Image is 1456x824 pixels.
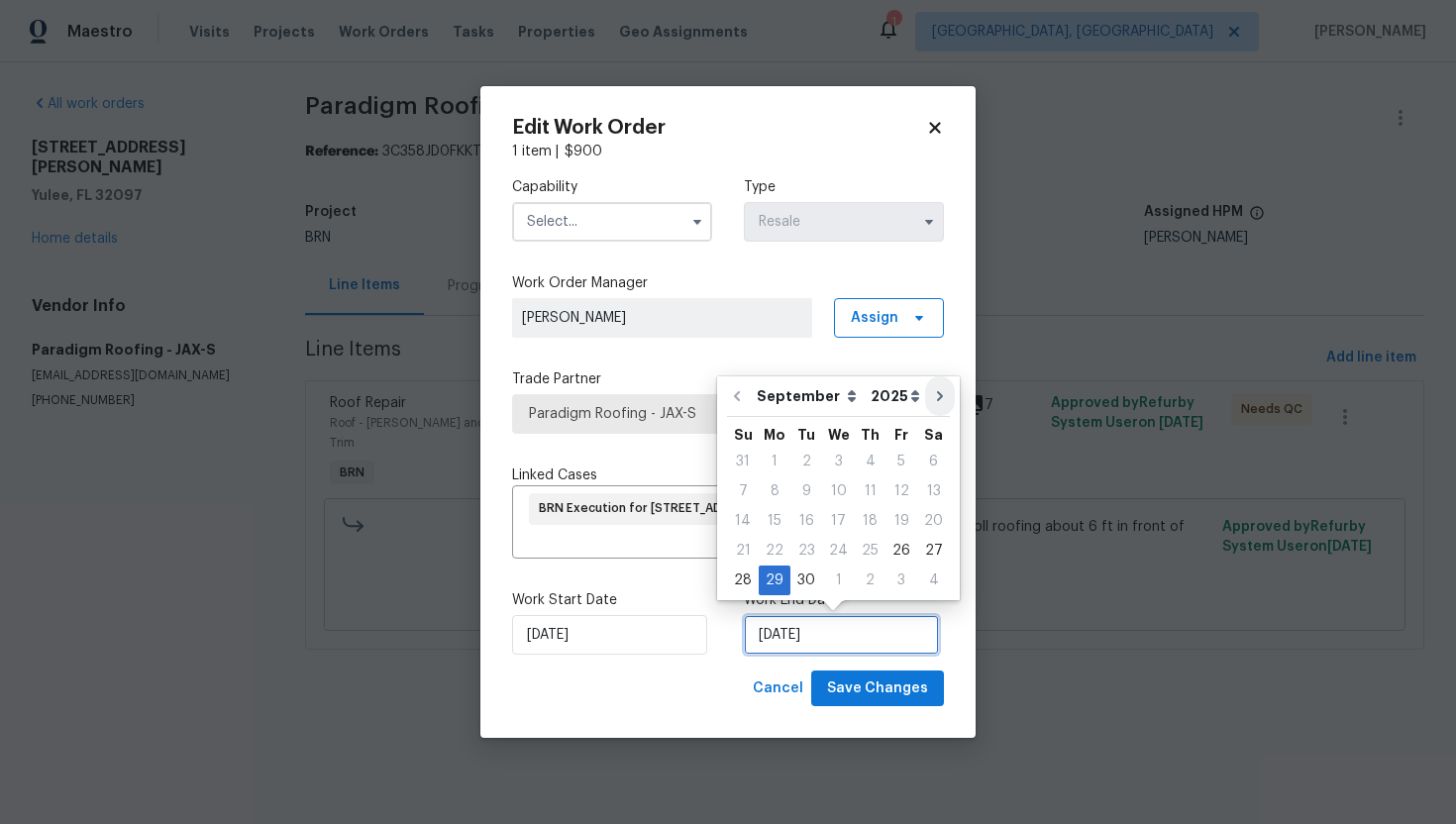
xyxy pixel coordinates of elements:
[539,500,867,517] span: BRN Execution for [STREET_ADDRESS][PERSON_NAME]
[855,536,885,566] div: Thu Sep 25 2025
[744,177,944,197] label: Type
[790,476,822,506] div: Tue Sep 09 2025
[727,506,759,536] div: Sun Sep 14 2025
[822,537,855,565] div: 24
[885,566,917,594] div: 3
[529,404,927,424] span: Paradigm Roofing - JAX-S
[822,566,855,594] div: 1
[861,428,880,442] abbr: Thursday
[790,506,822,536] div: Tue Sep 16 2025
[512,202,712,242] input: Select...
[744,202,944,242] input: Select...
[855,537,885,565] div: 25
[759,506,790,536] div: Mon Sep 15 2025
[885,476,917,506] div: Fri Sep 12 2025
[894,428,908,442] abbr: Friday
[790,537,822,565] div: 23
[822,476,855,506] div: Wed Sep 10 2025
[759,507,790,535] div: 15
[759,477,790,505] div: 8
[822,536,855,566] div: Wed Sep 24 2025
[822,448,855,475] div: 3
[917,566,950,595] div: Sat Oct 04 2025
[917,566,950,594] div: 4
[727,476,759,506] div: Sun Sep 07 2025
[885,537,917,565] div: 26
[512,273,944,293] label: Work Order Manager
[522,308,802,328] span: [PERSON_NAME]
[924,428,943,442] abbr: Saturday
[734,428,753,442] abbr: Sunday
[790,566,822,594] div: 30
[722,376,752,416] button: Go to previous month
[727,448,759,475] div: 31
[885,536,917,566] div: Fri Sep 26 2025
[790,477,822,505] div: 9
[512,465,597,485] span: Linked Cases
[851,308,898,328] span: Assign
[811,670,944,707] button: Save Changes
[866,381,925,411] select: Year
[512,590,712,610] label: Work Start Date
[744,615,939,655] input: M/D/YYYY
[764,428,785,442] abbr: Monday
[759,447,790,476] div: Mon Sep 01 2025
[855,507,885,535] div: 18
[759,536,790,566] div: Mon Sep 22 2025
[828,428,850,442] abbr: Wednesday
[512,118,926,138] h2: Edit Work Order
[512,369,944,389] label: Trade Partner
[565,145,602,158] span: $ 900
[685,210,709,234] button: Show options
[822,447,855,476] div: Wed Sep 03 2025
[759,476,790,506] div: Mon Sep 08 2025
[855,566,885,595] div: Thu Oct 02 2025
[855,448,885,475] div: 4
[885,566,917,595] div: Fri Oct 03 2025
[885,477,917,505] div: 12
[512,142,944,161] div: 1 item |
[512,177,712,197] label: Capability
[917,448,950,475] div: 6
[790,536,822,566] div: Tue Sep 23 2025
[790,507,822,535] div: 16
[529,493,884,525] div: BRN Execution for [STREET_ADDRESS][PERSON_NAME]
[917,477,950,505] div: 13
[885,448,917,475] div: 5
[727,566,759,594] div: 28
[822,566,855,595] div: Wed Oct 01 2025
[727,507,759,535] div: 14
[727,447,759,476] div: Sun Aug 31 2025
[790,447,822,476] div: Tue Sep 02 2025
[885,447,917,476] div: Fri Sep 05 2025
[917,537,950,565] div: 27
[917,536,950,566] div: Sat Sep 27 2025
[855,447,885,476] div: Thu Sep 04 2025
[885,506,917,536] div: Fri Sep 19 2025
[822,477,855,505] div: 10
[790,448,822,475] div: 2
[759,566,790,595] div: Mon Sep 29 2025
[752,381,866,411] select: Month
[727,566,759,595] div: Sun Sep 28 2025
[790,566,822,595] div: Tue Sep 30 2025
[855,566,885,594] div: 2
[822,507,855,535] div: 17
[917,447,950,476] div: Sat Sep 06 2025
[727,536,759,566] div: Sun Sep 21 2025
[753,676,803,701] span: Cancel
[917,506,950,536] div: Sat Sep 20 2025
[827,676,928,701] span: Save Changes
[917,476,950,506] div: Sat Sep 13 2025
[917,210,941,234] button: Show options
[855,477,885,505] div: 11
[917,507,950,535] div: 20
[855,476,885,506] div: Thu Sep 11 2025
[855,506,885,536] div: Thu Sep 18 2025
[797,428,815,442] abbr: Tuesday
[727,477,759,505] div: 7
[759,566,790,594] div: 29
[885,507,917,535] div: 19
[759,448,790,475] div: 1
[759,537,790,565] div: 22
